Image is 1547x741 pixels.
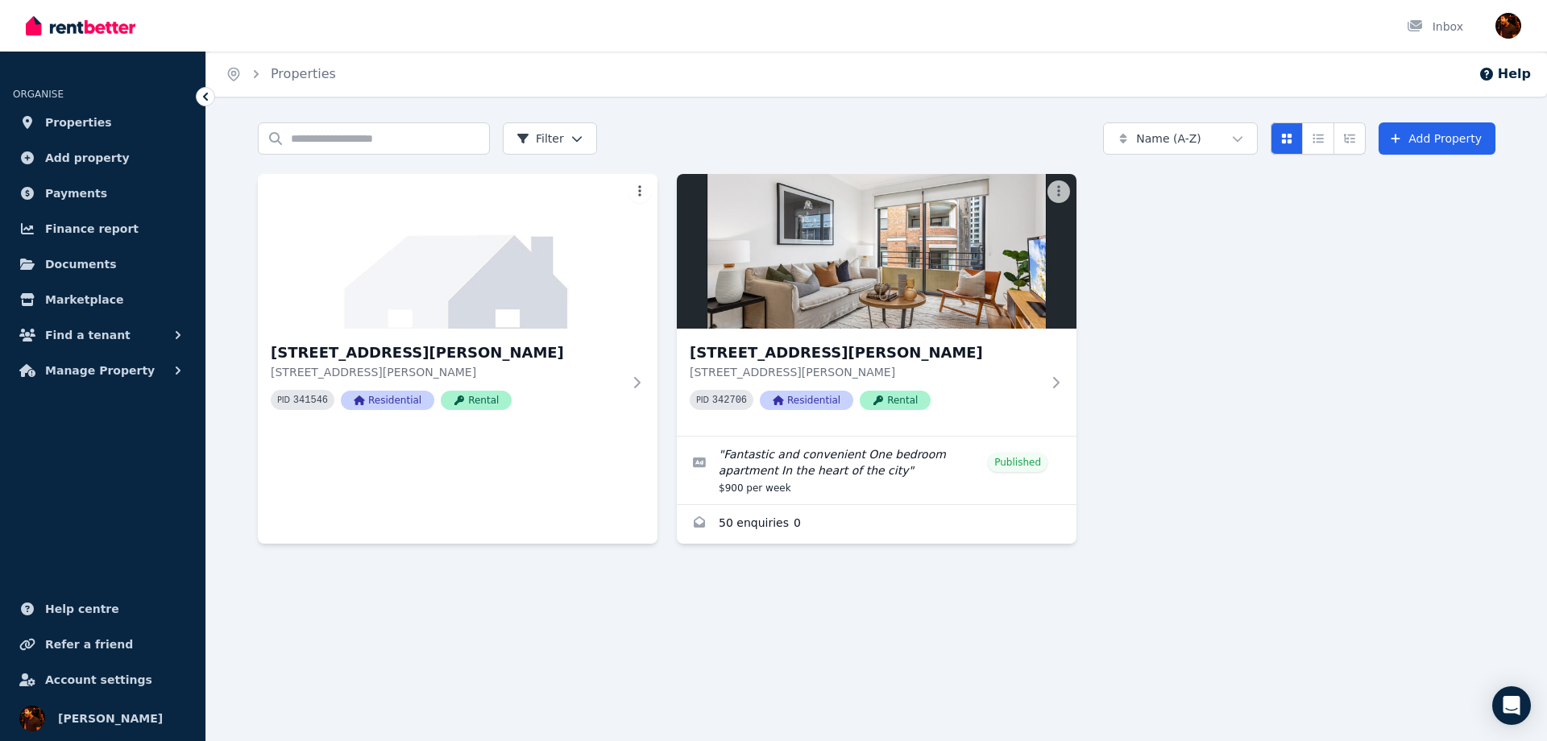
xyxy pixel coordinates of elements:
[503,122,597,155] button: Filter
[45,325,131,345] span: Find a tenant
[13,177,193,209] a: Payments
[45,290,123,309] span: Marketplace
[516,130,564,147] span: Filter
[45,219,139,238] span: Finance report
[1103,122,1258,155] button: Name (A-Z)
[45,184,107,203] span: Payments
[677,174,1076,329] img: 7/37-51 Foster Street, Surry Hills
[690,342,1041,364] h3: [STREET_ADDRESS][PERSON_NAME]
[13,319,193,351] button: Find a tenant
[341,391,434,410] span: Residential
[13,284,193,316] a: Marketplace
[1492,686,1531,725] div: Open Intercom Messenger
[1271,122,1303,155] button: Card view
[45,670,152,689] span: Account settings
[1136,130,1201,147] span: Name (A-Z)
[271,364,622,380] p: [STREET_ADDRESS][PERSON_NAME]
[271,66,336,81] a: Properties
[760,391,853,410] span: Residential
[1495,13,1521,39] img: Sergio Lourenco da Silva
[26,14,135,38] img: RentBetter
[1333,122,1366,155] button: Expanded list view
[58,709,163,728] span: [PERSON_NAME]
[1271,122,1366,155] div: View options
[271,342,622,364] h3: [STREET_ADDRESS][PERSON_NAME]
[677,437,1076,504] a: Edit listing: Fantastic and convenient One bedroom apartment In the heart of the city
[13,664,193,696] a: Account settings
[258,174,657,436] a: 7/37-51 Foster Street, Surry Hills[STREET_ADDRESS][PERSON_NAME][STREET_ADDRESS][PERSON_NAME]PID 3...
[19,706,45,731] img: Sergio Lourenco da Silva
[13,142,193,174] a: Add property
[45,255,117,274] span: Documents
[712,395,747,406] code: 342706
[293,395,328,406] code: 341546
[1407,19,1463,35] div: Inbox
[45,599,119,619] span: Help centre
[277,395,290,404] small: PID
[677,174,1076,436] a: 7/37-51 Foster Street, Surry Hills[STREET_ADDRESS][PERSON_NAME][STREET_ADDRESS][PERSON_NAME]PID 3...
[13,593,193,625] a: Help centre
[45,148,130,168] span: Add property
[206,52,355,97] nav: Breadcrumb
[628,180,651,203] button: More options
[13,89,64,100] span: ORGANISE
[441,391,512,410] span: Rental
[258,174,657,329] img: 7/37-51 Foster Street, Surry Hills
[1479,64,1531,84] button: Help
[696,395,709,404] small: PID
[1379,122,1495,155] a: Add Property
[13,248,193,280] a: Documents
[1302,122,1334,155] button: Compact list view
[1047,180,1070,203] button: More options
[677,505,1076,544] a: Enquiries for 7/37-51 Foster Street, Surry Hills
[13,213,193,245] a: Finance report
[45,361,155,380] span: Manage Property
[690,364,1041,380] p: [STREET_ADDRESS][PERSON_NAME]
[45,635,133,654] span: Refer a friend
[13,628,193,660] a: Refer a friend
[13,354,193,387] button: Manage Property
[45,113,112,132] span: Properties
[13,106,193,139] a: Properties
[860,391,931,410] span: Rental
